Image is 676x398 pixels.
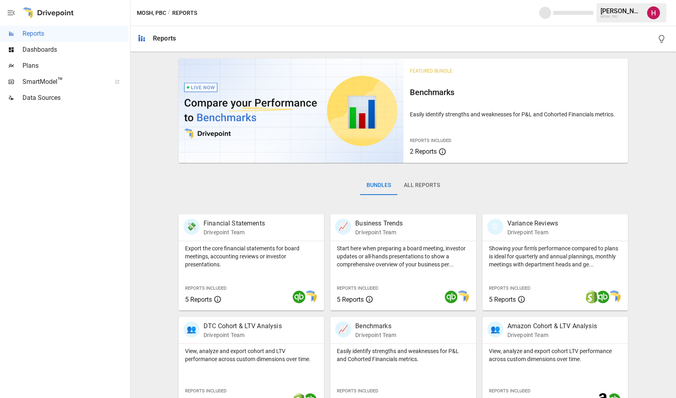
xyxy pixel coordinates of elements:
[410,86,622,99] h6: Benchmarks
[355,321,396,331] p: Benchmarks
[185,347,318,363] p: View, analyze and export cohort and LTV performance across custom dimensions over time.
[487,321,503,337] div: 👥
[360,176,397,195] button: Bundles
[293,290,305,303] img: quickbooks
[597,290,609,303] img: quickbooks
[642,2,665,24] button: Hayton Oei
[355,331,396,339] p: Drivepoint Team
[57,76,63,86] span: ™
[647,6,660,19] img: Hayton Oei
[22,29,128,39] span: Reports
[489,286,530,291] span: Reports Included
[489,388,530,394] span: Reports Included
[337,388,378,394] span: Reports Included
[601,7,642,15] div: [PERSON_NAME]
[489,244,621,268] p: Showing your firm's performance compared to plans is ideal for quarterly and annual plannings, mo...
[507,321,597,331] p: Amazon Cohort & LTV Analysis
[355,219,403,228] p: Business Trends
[168,8,171,18] div: /
[601,15,642,18] div: MOSH, PBC
[337,286,378,291] span: Reports Included
[335,219,351,235] div: 📈
[137,8,166,18] button: MOSH, PBC
[335,321,351,337] div: 📈
[185,244,318,268] p: Export the core financial statements for board meetings, accounting reviews or investor presentat...
[179,59,403,163] img: video thumbnail
[185,388,226,394] span: Reports Included
[204,331,282,339] p: Drivepoint Team
[410,110,622,118] p: Easily identify strengths and weaknesses for P&L and Cohorted Financials metrics.
[507,331,597,339] p: Drivepoint Team
[22,61,128,71] span: Plans
[22,77,106,87] span: SmartModel
[507,219,558,228] p: Variance Reviews
[410,148,437,155] span: 2 Reports
[204,228,265,236] p: Drivepoint Team
[185,296,212,303] span: 5 Reports
[183,321,200,337] div: 👥
[397,176,446,195] button: All Reports
[337,296,364,303] span: 5 Reports
[489,296,516,303] span: 5 Reports
[204,321,282,331] p: DTC Cohort & LTV Analysis
[22,45,128,55] span: Dashboards
[153,35,176,42] div: Reports
[204,219,265,228] p: Financial Statements
[456,290,469,303] img: smart model
[410,138,451,143] span: Reports Included
[22,93,128,103] span: Data Sources
[185,286,226,291] span: Reports Included
[355,228,403,236] p: Drivepoint Team
[304,290,317,303] img: smart model
[507,228,558,236] p: Drivepoint Team
[410,68,452,74] span: Featured Bundle
[487,219,503,235] div: 🗓
[337,244,469,268] p: Start here when preparing a board meeting, investor updates or all-hands presentations to show a ...
[585,290,598,303] img: shopify
[608,290,621,303] img: smart model
[445,290,458,303] img: quickbooks
[337,347,469,363] p: Easily identify strengths and weaknesses for P&L and Cohorted Financials metrics.
[489,347,621,363] p: View, analyze and export cohort LTV performance across custom dimensions over time.
[183,219,200,235] div: 💸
